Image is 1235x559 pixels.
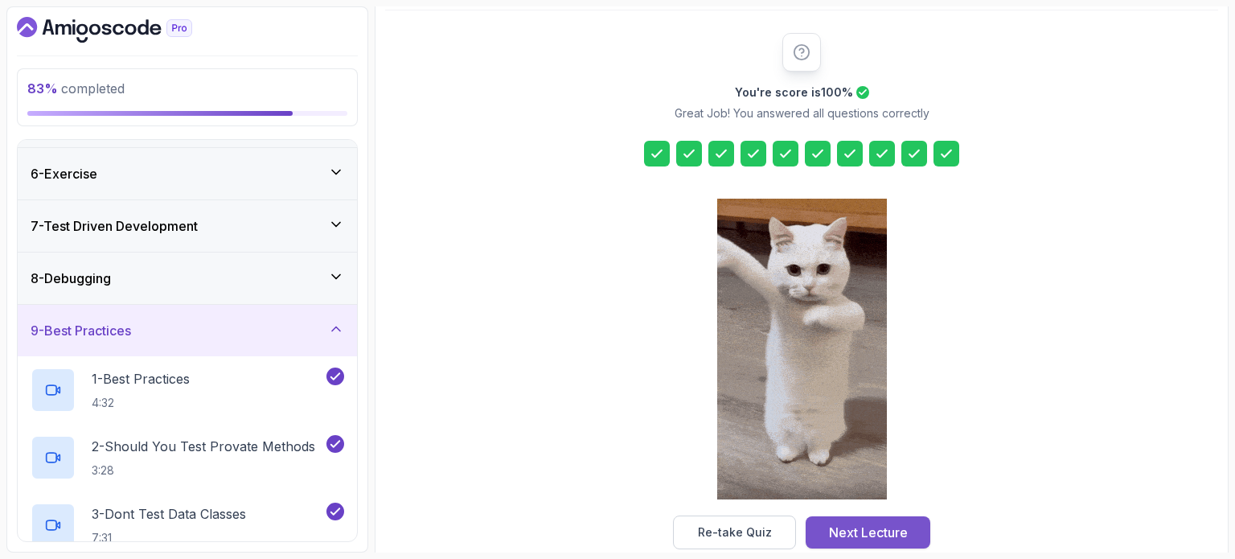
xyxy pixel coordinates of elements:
p: 2 - Should You Test Provate Methods [92,437,315,456]
div: Re-take Quiz [698,524,772,541]
img: cool-cat [717,199,887,499]
h2: You're score is 100 % [735,84,853,101]
p: 4:32 [92,395,190,411]
h3: 9 - Best Practices [31,321,131,340]
button: Next Lecture [806,516,930,549]
span: 83 % [27,80,58,97]
p: 7:31 [92,530,246,546]
button: 6-Exercise [18,148,357,199]
h3: 6 - Exercise [31,164,97,183]
button: 3-Dont Test Data Classes7:31 [31,503,344,548]
button: 9-Best Practices [18,305,357,356]
p: 3 - Dont Test Data Classes [92,504,246,524]
p: 1 - Best Practices [92,369,190,388]
h3: 7 - Test Driven Development [31,216,198,236]
button: Re-take Quiz [673,516,796,549]
button: 1-Best Practices4:32 [31,368,344,413]
div: Next Lecture [829,523,908,542]
button: 7-Test Driven Development [18,200,357,252]
a: Dashboard [17,17,229,43]
span: completed [27,80,125,97]
button: 2-Should You Test Provate Methods3:28 [31,435,344,480]
h3: 8 - Debugging [31,269,111,288]
button: 8-Debugging [18,253,357,304]
p: Great Job! You answered all questions correctly [675,105,929,121]
p: 3:28 [92,462,315,479]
